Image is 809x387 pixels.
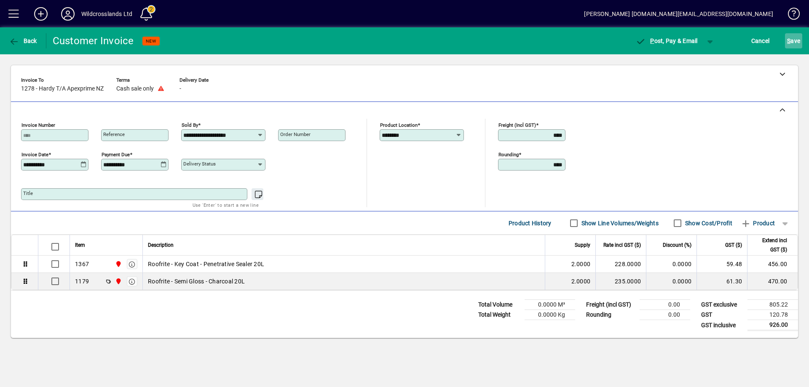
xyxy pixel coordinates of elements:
[640,310,690,320] td: 0.00
[53,34,134,48] div: Customer Invoice
[75,260,89,268] div: 1367
[75,277,89,286] div: 1179
[103,131,125,137] mat-label: Reference
[749,33,772,48] button: Cancel
[81,7,132,21] div: Wildcrosslands Ltd
[697,300,747,310] td: GST exclusive
[697,310,747,320] td: GST
[113,277,123,286] span: Onehunga
[193,200,259,210] mat-hint: Use 'Enter' to start a new line
[148,240,174,250] span: Description
[632,33,702,48] button: Post, Pay & Email
[575,240,590,250] span: Supply
[747,310,798,320] td: 120.78
[753,236,787,254] span: Extend incl GST ($)
[525,310,575,320] td: 0.0000 Kg
[697,320,747,331] td: GST inclusive
[525,300,575,310] td: 0.0000 M³
[683,219,732,227] label: Show Cost/Profit
[747,256,798,273] td: 456.00
[23,190,33,196] mat-label: Title
[747,300,798,310] td: 805.22
[380,122,418,128] mat-label: Product location
[9,37,37,44] span: Back
[113,259,123,269] span: Onehunga
[747,320,798,331] td: 926.00
[148,260,264,268] span: Roofrite - Key Coat - Penetrative Sealer 20L
[116,85,154,92] span: Cash sale only
[696,256,747,273] td: 59.48
[54,6,81,21] button: Profile
[183,161,216,167] mat-label: Delivery status
[646,273,696,290] td: 0.0000
[782,2,798,29] a: Knowledge Base
[725,240,742,250] span: GST ($)
[603,240,641,250] span: Rate incl GST ($)
[787,37,790,44] span: S
[584,7,773,21] div: [PERSON_NAME] [DOMAIN_NAME][EMAIL_ADDRESS][DOMAIN_NAME]
[509,216,552,230] span: Product History
[571,277,591,286] span: 2.0000
[280,131,311,137] mat-label: Order number
[505,216,555,231] button: Product History
[498,152,519,157] mat-label: Rounding
[737,216,779,231] button: Product
[148,277,245,286] span: Roofrite - Semi Gloss - Charcoal 20L
[580,219,659,227] label: Show Line Volumes/Weights
[146,38,156,44] span: NEW
[179,85,181,92] span: -
[182,122,198,128] mat-label: Sold by
[582,300,640,310] td: Freight (incl GST)
[636,37,698,44] span: ost, Pay & Email
[663,240,691,250] span: Discount (%)
[601,260,641,268] div: 228.0000
[787,34,800,48] span: ave
[646,256,696,273] td: 0.0000
[640,300,690,310] td: 0.00
[741,216,775,230] span: Product
[751,34,770,48] span: Cancel
[21,85,104,92] span: 1278 - Hardy T/A Apexprime NZ
[747,273,798,290] td: 470.00
[696,273,747,290] td: 61.30
[601,277,641,286] div: 235.0000
[498,122,536,128] mat-label: Freight (incl GST)
[27,6,54,21] button: Add
[474,310,525,320] td: Total Weight
[571,260,591,268] span: 2.0000
[102,152,130,157] mat-label: Payment due
[7,33,39,48] button: Back
[650,37,654,44] span: P
[75,240,85,250] span: Item
[474,300,525,310] td: Total Volume
[21,122,55,128] mat-label: Invoice number
[21,152,48,157] mat-label: Invoice date
[582,310,640,320] td: Rounding
[785,33,802,48] button: Save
